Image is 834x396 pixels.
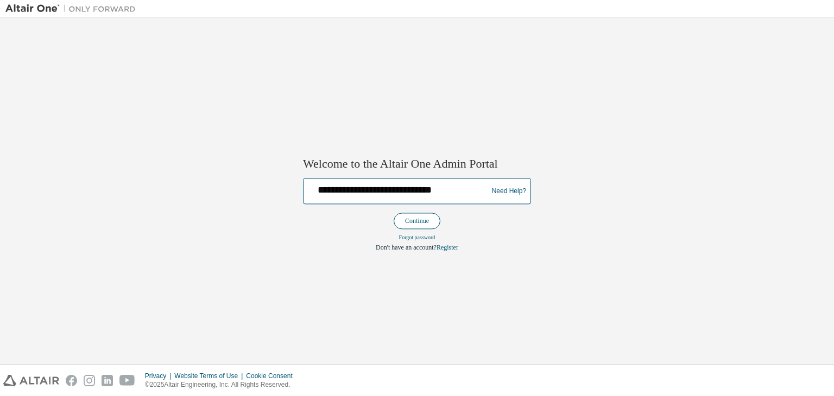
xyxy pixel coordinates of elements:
p: © 2025 Altair Engineering, Inc. All Rights Reserved. [145,380,299,389]
div: Website Terms of Use [174,372,246,380]
a: Need Help? [492,191,526,191]
button: Continue [394,213,440,229]
h2: Welcome to the Altair One Admin Portal [303,156,531,171]
img: facebook.svg [66,375,77,386]
div: Cookie Consent [246,372,299,380]
div: Privacy [145,372,174,380]
img: youtube.svg [119,375,135,386]
span: Don't have an account? [376,244,437,252]
img: altair_logo.svg [3,375,59,386]
a: Forgot password [399,235,435,241]
img: linkedin.svg [102,375,113,386]
a: Register [437,244,458,252]
img: instagram.svg [84,375,95,386]
img: Altair One [5,3,141,14]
